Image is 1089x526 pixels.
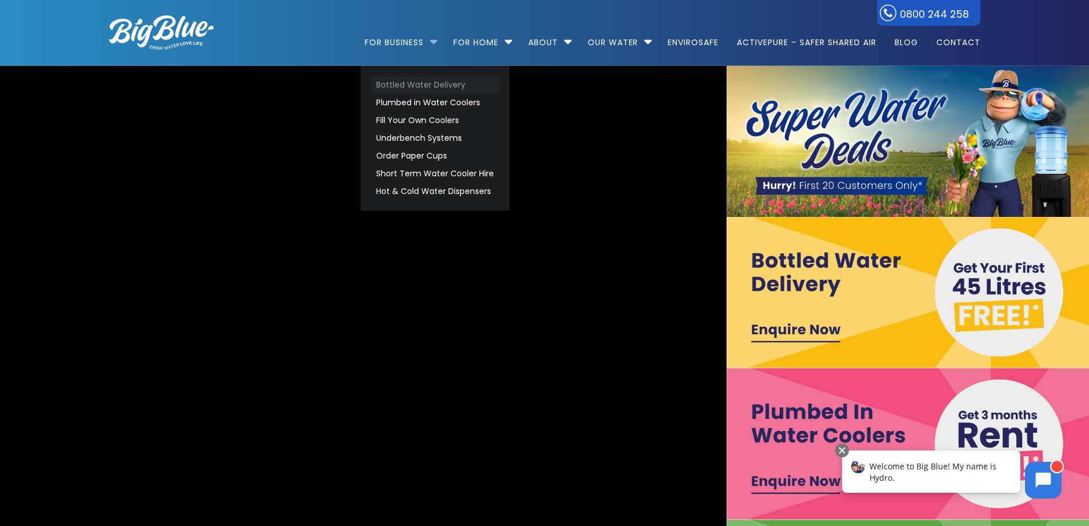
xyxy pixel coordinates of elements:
[371,112,499,129] a: Fill Your Own Coolers
[830,441,1073,510] iframe: Chatbot
[371,94,499,112] a: Plumbed in Water Coolers
[371,165,499,183] a: Short Term Water Cooler Hire
[109,15,214,50] img: logo
[371,76,499,94] a: Bottled Water Delivery
[371,129,499,147] a: Underbench Systems
[371,183,499,200] a: Hot & Cold Water Dispensers
[371,147,499,165] a: Order Paper Cups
